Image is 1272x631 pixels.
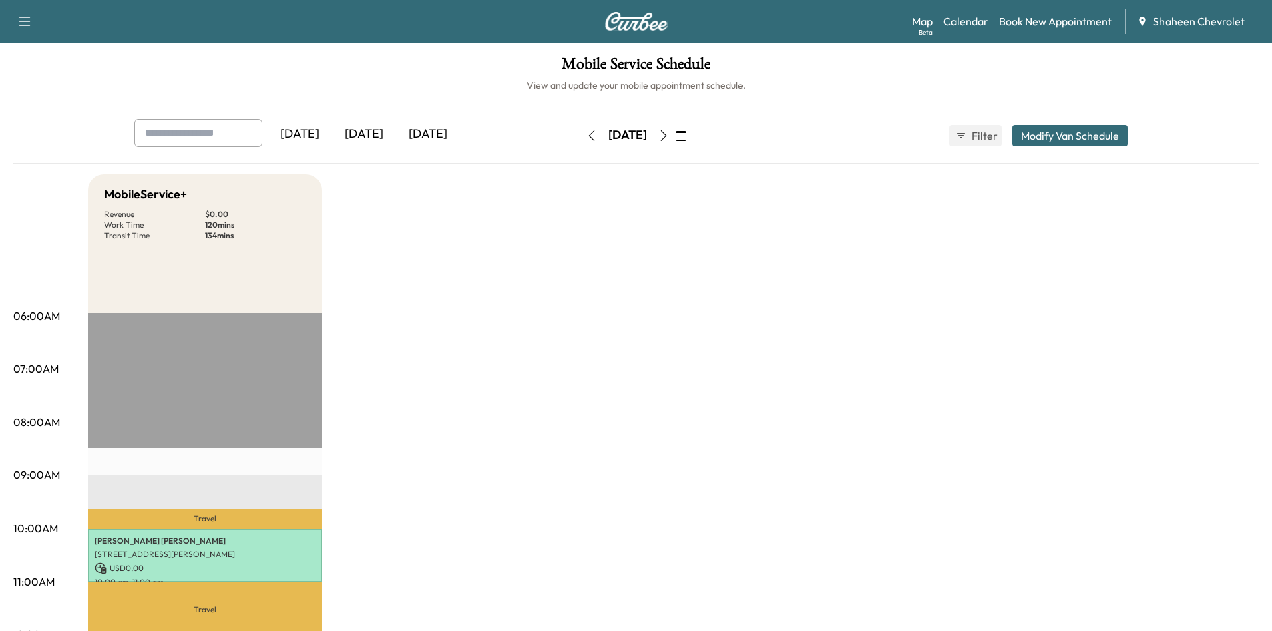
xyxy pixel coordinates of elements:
p: [STREET_ADDRESS][PERSON_NAME] [95,549,315,560]
h6: View and update your mobile appointment schedule. [13,79,1259,92]
button: Modify Van Schedule [1012,125,1128,146]
div: [DATE] [332,119,396,150]
p: 10:00 am - 11:00 am [95,577,315,588]
p: USD 0.00 [95,562,315,574]
h1: Mobile Service Schedule [13,56,1259,79]
div: [DATE] [268,119,332,150]
p: 09:00AM [13,467,60,483]
a: MapBeta [912,13,933,29]
button: Filter [949,125,1002,146]
p: 11:00AM [13,574,55,590]
div: [DATE] [608,127,647,144]
p: Transit Time [104,230,205,241]
p: Travel [88,509,322,529]
span: Shaheen Chevrolet [1153,13,1245,29]
p: 08:00AM [13,414,60,430]
a: Calendar [943,13,988,29]
p: 120 mins [205,220,306,230]
div: [DATE] [396,119,460,150]
img: Curbee Logo [604,12,668,31]
p: 07:00AM [13,361,59,377]
p: $ 0.00 [205,209,306,220]
a: Book New Appointment [999,13,1112,29]
p: 10:00AM [13,520,58,536]
h5: MobileService+ [104,185,187,204]
div: Beta [919,27,933,37]
span: Filter [972,128,996,144]
p: Revenue [104,209,205,220]
p: Work Time [104,220,205,230]
p: [PERSON_NAME] [PERSON_NAME] [95,536,315,546]
p: 134 mins [205,230,306,241]
p: 06:00AM [13,308,60,324]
